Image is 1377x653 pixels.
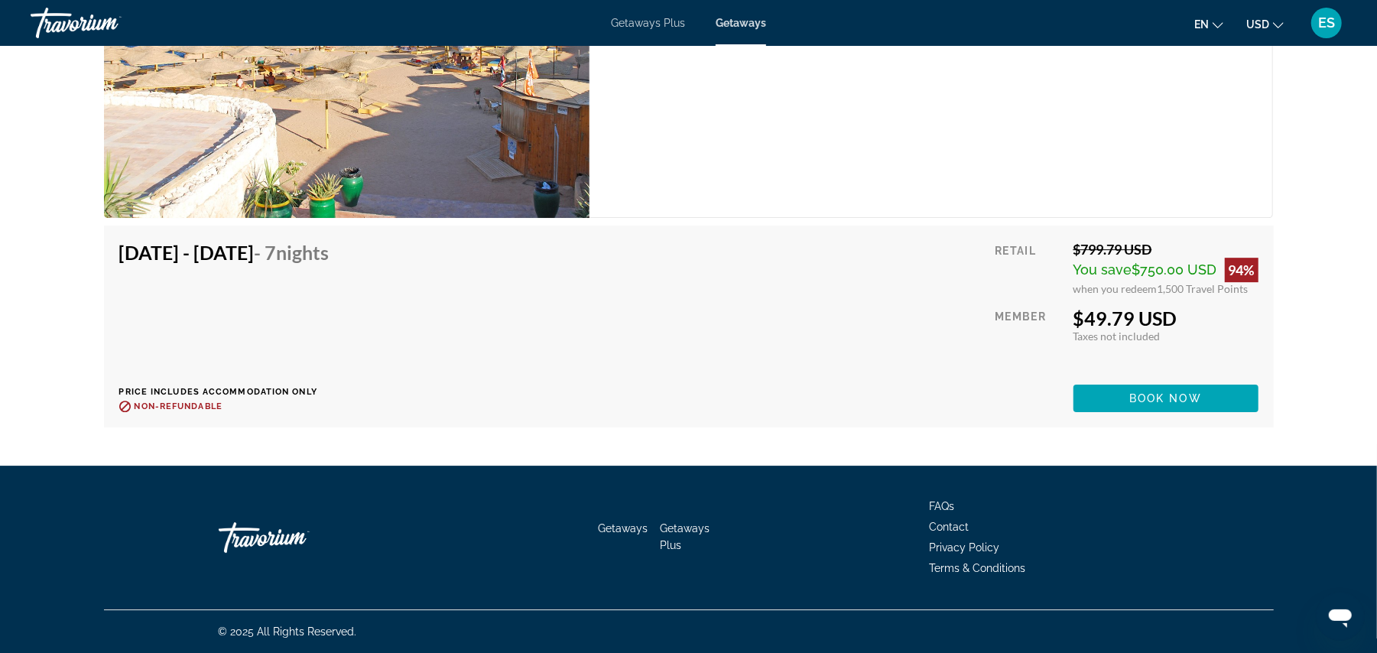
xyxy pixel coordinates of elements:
span: 1,500 Travel Points [1158,282,1249,295]
span: ES [1318,15,1335,31]
div: Retail [995,241,1061,295]
span: when you redeem [1073,282,1158,295]
a: Getaways [598,522,648,534]
span: en [1194,18,1209,31]
div: Member [995,307,1061,373]
a: Getaways Plus [660,522,710,551]
span: - 7 [255,241,330,264]
div: $49.79 USD [1073,307,1258,330]
a: Getaways [716,17,766,29]
span: USD [1246,18,1269,31]
a: Terms & Conditions [930,562,1026,574]
button: Change currency [1246,13,1284,35]
a: Travorium [219,515,372,560]
a: Contact [930,521,969,533]
a: Privacy Policy [930,541,1000,554]
span: Taxes not included [1073,330,1161,343]
button: Change language [1194,13,1223,35]
a: FAQs [930,500,955,512]
a: Getaways Plus [611,17,685,29]
span: Book now [1129,392,1202,404]
span: © 2025 All Rights Reserved. [219,625,357,638]
span: You save [1073,262,1132,278]
h4: [DATE] - [DATE] [119,241,330,264]
iframe: Button to launch messaging window [1316,592,1365,641]
button: Book now [1073,385,1258,412]
button: User Menu [1307,7,1346,39]
span: Nights [277,241,330,264]
div: $799.79 USD [1073,241,1258,258]
a: Travorium [31,3,183,43]
span: Non-refundable [135,401,222,411]
span: $750.00 USD [1132,262,1217,278]
p: Price includes accommodation only [119,387,341,397]
div: 94% [1225,258,1258,282]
